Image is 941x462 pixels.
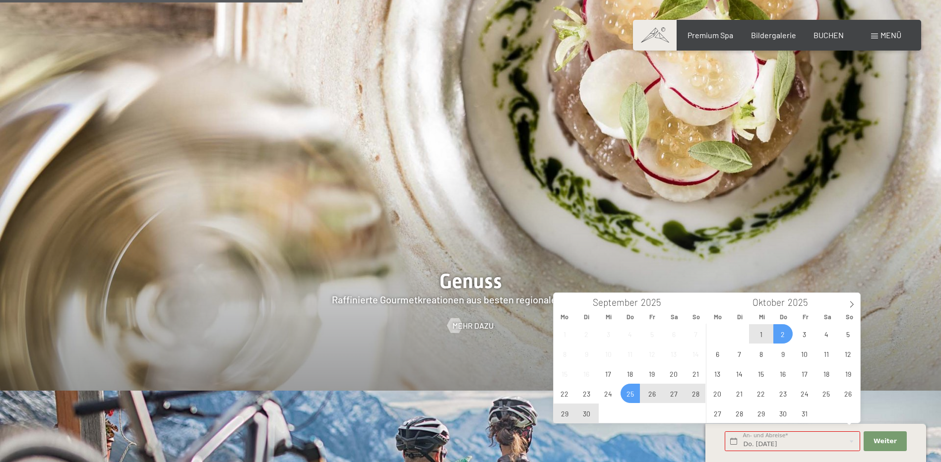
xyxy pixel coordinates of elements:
span: Oktober 6, 2025 [708,344,727,363]
span: September 23, 2025 [577,384,596,403]
span: September 7, 2025 [686,324,705,344]
span: Oktober 3, 2025 [795,324,814,344]
span: September 26, 2025 [642,384,662,403]
span: Oktober 22, 2025 [752,384,771,403]
span: Di [575,314,597,320]
span: Oktober 31, 2025 [795,404,814,423]
span: Oktober 13, 2025 [708,364,727,383]
span: Oktober 10, 2025 [795,344,814,363]
a: Mehr dazu [447,320,494,331]
span: September 29, 2025 [555,404,574,423]
span: Oktober 12, 2025 [838,344,858,363]
span: September [593,298,638,307]
span: September 18, 2025 [621,364,640,383]
span: September 24, 2025 [599,384,618,403]
span: So [838,314,860,320]
span: Oktober 28, 2025 [730,404,749,423]
input: Year [638,296,671,308]
span: Oktober 1, 2025 [752,324,771,344]
span: September 20, 2025 [664,364,684,383]
span: Oktober 23, 2025 [773,384,793,403]
span: Oktober 2, 2025 [773,324,793,344]
span: September 10, 2025 [599,344,618,363]
span: Oktober 15, 2025 [752,364,771,383]
span: Mo [707,314,729,320]
span: Oktober 18, 2025 [816,364,836,383]
span: September 22, 2025 [555,384,574,403]
span: September 19, 2025 [642,364,662,383]
span: Do [773,314,795,320]
span: September 4, 2025 [621,324,640,344]
span: Mehr dazu [452,320,494,331]
span: Oktober 5, 2025 [838,324,858,344]
span: Sa [663,314,685,320]
span: September 17, 2025 [599,364,618,383]
span: Oktober 20, 2025 [708,384,727,403]
span: Oktober 24, 2025 [795,384,814,403]
span: Mi [751,314,773,320]
span: Oktober 29, 2025 [752,404,771,423]
span: September 21, 2025 [686,364,705,383]
span: Oktober 27, 2025 [708,404,727,423]
a: Bildergalerie [751,30,796,40]
span: September 9, 2025 [577,344,596,363]
span: Do [620,314,641,320]
span: Oktober 11, 2025 [816,344,836,363]
span: September 13, 2025 [664,344,684,363]
span: September 8, 2025 [555,344,574,363]
span: September 30, 2025 [577,404,596,423]
span: September 2, 2025 [577,324,596,344]
input: Year [785,296,817,308]
span: September 3, 2025 [599,324,618,344]
span: September 27, 2025 [664,384,684,403]
span: Weiter [874,437,897,446]
span: Mi [598,314,620,320]
span: Fr [641,314,663,320]
span: Oktober 16, 2025 [773,364,793,383]
span: Oktober 8, 2025 [752,344,771,363]
span: Sa [816,314,838,320]
span: September 6, 2025 [664,324,684,344]
span: Oktober 19, 2025 [838,364,858,383]
span: Oktober 9, 2025 [773,344,793,363]
a: BUCHEN [814,30,844,40]
span: September 5, 2025 [642,324,662,344]
span: Oktober 14, 2025 [730,364,749,383]
span: Fr [795,314,816,320]
span: Oktober 26, 2025 [838,384,858,403]
span: Di [729,314,751,320]
span: Oktober 25, 2025 [816,384,836,403]
span: Oktober 17, 2025 [795,364,814,383]
span: September 28, 2025 [686,384,705,403]
span: September 11, 2025 [621,344,640,363]
span: September 14, 2025 [686,344,705,363]
span: Oktober 21, 2025 [730,384,749,403]
span: Oktober [753,298,785,307]
span: September 12, 2025 [642,344,662,363]
button: Weiter [864,431,906,452]
span: September 16, 2025 [577,364,596,383]
span: September 1, 2025 [555,324,574,344]
a: Premium Spa [688,30,733,40]
span: Oktober 30, 2025 [773,404,793,423]
span: Mo [554,314,575,320]
span: Oktober 4, 2025 [816,324,836,344]
span: So [685,314,707,320]
span: Menü [880,30,901,40]
span: September 15, 2025 [555,364,574,383]
span: Oktober 7, 2025 [730,344,749,363]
